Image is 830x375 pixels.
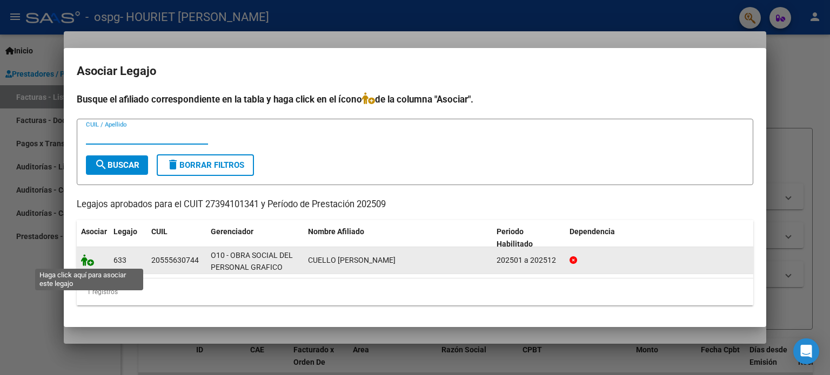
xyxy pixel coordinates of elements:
[565,220,754,256] datatable-header-cell: Dependencia
[77,92,753,106] h4: Busque el afiliado correspondiente en la tabla y haga click en el ícono de la columna "Asociar".
[497,227,533,248] span: Periodo Habilitado
[157,154,254,176] button: Borrar Filtros
[793,338,819,364] div: Open Intercom Messenger
[77,61,753,81] h2: Asociar Legajo
[206,220,304,256] datatable-header-cell: Gerenciador
[211,227,253,236] span: Gerenciador
[304,220,492,256] datatable-header-cell: Nombre Afiliado
[95,158,108,171] mat-icon: search
[497,254,561,267] div: 202501 a 202512
[86,155,148,175] button: Buscar
[109,220,147,256] datatable-header-cell: Legajo
[77,278,753,305] div: 1 registros
[211,251,293,272] span: O10 - OBRA SOCIAL DEL PERSONAL GRAFICO
[166,160,244,170] span: Borrar Filtros
[147,220,206,256] datatable-header-cell: CUIL
[113,227,137,236] span: Legajo
[77,198,753,212] p: Legajos aprobados para el CUIT 27394101341 y Período de Prestación 202509
[308,256,396,264] span: CUELLO JOAQUIN LEONARDO
[492,220,565,256] datatable-header-cell: Periodo Habilitado
[166,158,179,171] mat-icon: delete
[113,256,126,264] span: 633
[77,220,109,256] datatable-header-cell: Asociar
[151,227,168,236] span: CUIL
[95,160,139,170] span: Buscar
[81,227,107,236] span: Asociar
[151,254,199,267] div: 20555630744
[308,227,364,236] span: Nombre Afiliado
[570,227,615,236] span: Dependencia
